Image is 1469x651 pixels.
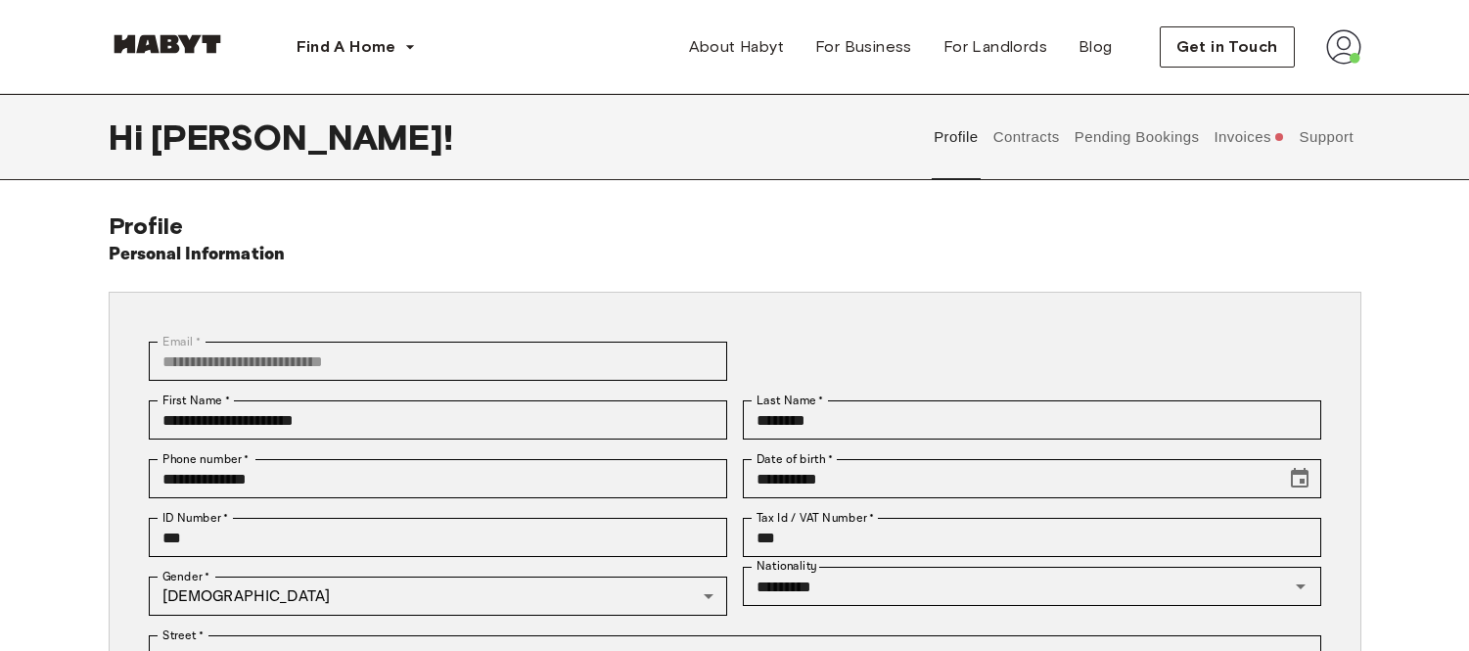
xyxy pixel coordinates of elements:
span: Get in Touch [1176,35,1278,59]
span: Find A Home [297,35,396,59]
label: Phone number [162,450,250,468]
label: First Name [162,392,230,409]
label: Street [162,627,204,644]
span: Blog [1079,35,1113,59]
label: Date of birth [757,450,833,468]
button: Profile [932,94,982,180]
a: For Business [800,27,928,67]
button: Support [1297,94,1356,180]
span: For Business [815,35,912,59]
button: Pending Bookings [1072,94,1202,180]
a: About Habyt [673,27,800,67]
button: Choose date, selected date is Jun 29, 2004 [1280,459,1319,498]
button: Get in Touch [1160,26,1295,68]
button: Invoices [1212,94,1287,180]
label: Gender [162,568,209,585]
button: Open [1287,573,1314,600]
button: Contracts [990,94,1062,180]
img: Habyt [109,34,226,54]
a: Blog [1063,27,1128,67]
span: [PERSON_NAME] ! [151,116,453,158]
a: For Landlords [928,27,1063,67]
label: Tax Id / VAT Number [757,509,874,527]
div: [DEMOGRAPHIC_DATA] [149,577,727,616]
div: user profile tabs [927,94,1361,180]
img: avatar [1326,29,1361,65]
span: Hi [109,116,151,158]
span: About Habyt [689,35,784,59]
h6: Personal Information [109,241,286,268]
span: Profile [109,211,184,240]
label: Nationality [757,558,817,575]
label: ID Number [162,509,228,527]
button: Find A Home [281,27,432,67]
span: For Landlords [943,35,1047,59]
label: Last Name [757,392,824,409]
label: Email [162,333,201,350]
div: You can't change your email address at the moment. Please reach out to customer support in case y... [149,342,727,381]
